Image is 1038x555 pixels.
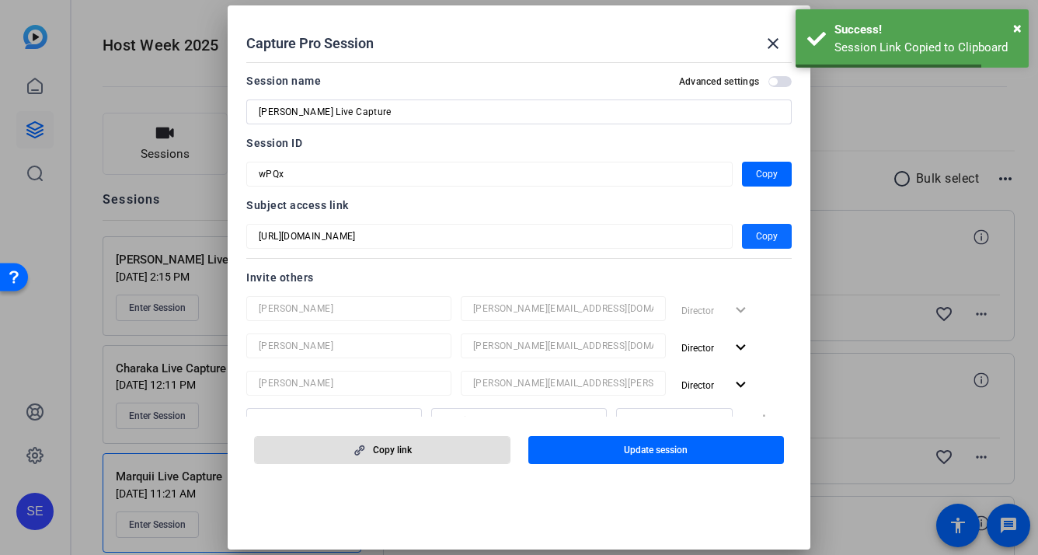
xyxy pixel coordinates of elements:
h2: Advanced settings [679,75,759,88]
div: Success! [834,21,1017,39]
button: Copy link [254,436,510,464]
input: Name... [259,299,439,318]
div: Subject access link [246,196,792,215]
span: Subject [629,416,663,427]
div: Invite others [246,268,792,287]
button: Director [675,333,757,361]
button: Close [1013,16,1022,40]
span: Director [681,380,714,391]
span: × [1013,19,1022,37]
span: Copy link [373,444,412,456]
mat-icon: expand_more [731,338,751,358]
span: Director [681,343,714,354]
input: Name... [259,411,409,430]
input: Session OTP [259,165,720,183]
div: Session ID [246,134,792,152]
div: Session name [246,72,321,90]
mat-icon: close [764,34,782,53]
mat-icon: expand_more [731,375,751,395]
span: Copy [756,227,778,246]
input: Email... [444,411,594,430]
input: Email... [473,374,653,393]
button: Copy [742,162,792,187]
input: Email... [473,299,653,318]
button: Update session [528,436,785,464]
button: Director [675,371,757,399]
input: Enter Session Name [259,103,779,121]
input: Session OTP [259,227,720,246]
input: Name... [259,337,439,355]
input: Name... [259,374,439,393]
div: Session Link Copied to Clipboard [834,39,1017,57]
div: Capture Pro Session [246,25,792,62]
span: Update session [624,444,688,456]
button: Copy [742,224,792,249]
input: Email... [473,337,653,355]
span: Copy [756,165,778,183]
